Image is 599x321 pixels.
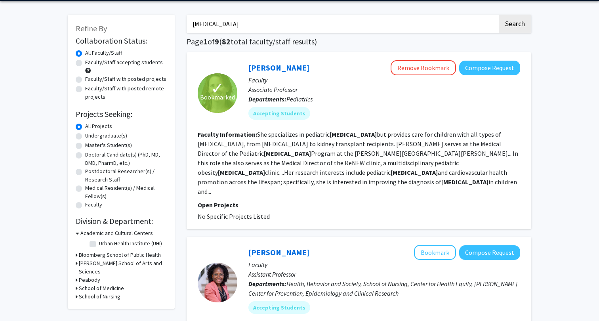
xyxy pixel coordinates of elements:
p: Faculty [248,75,520,85]
fg-read-more: She specializes in pediatric but provides care for children with all types of [MEDICAL_DATA], fro... [198,130,518,195]
label: All Faculty/Staff [85,49,122,57]
span: Health, Behavior and Society, School of Nursing, Center for Health Equity, [PERSON_NAME] Center f... [248,280,517,297]
h2: Collaboration Status: [76,36,167,46]
h3: Bloomberg School of Public Health [79,251,161,259]
span: 1 [203,36,208,46]
p: Associate Professor [248,85,520,94]
b: Faculty Information: [198,130,257,138]
label: Faculty/Staff accepting students [85,58,163,67]
button: Compose Request to Tammy Brady [459,61,520,75]
label: Urban Health Institute (UHI) [99,239,162,248]
span: Pediatrics [286,95,313,103]
iframe: Chat [6,285,34,315]
span: 82 [222,36,231,46]
b: [MEDICAL_DATA] [264,149,311,157]
p: Faculty [248,260,520,269]
b: Departments: [248,95,286,103]
span: Bookmarked [200,92,235,102]
h3: Peabody [79,276,100,284]
h3: [PERSON_NAME] School of Arts and Sciences [79,259,167,276]
span: 9 [215,36,219,46]
h2: Projects Seeking: [76,109,167,119]
mat-chip: Accepting Students [248,107,310,120]
label: Faculty [85,201,102,209]
h3: Academic and Cultural Centers [80,229,153,237]
label: Faculty/Staff with posted projects [85,75,166,83]
span: Refine By [76,23,107,33]
h1: Page of ( total faculty/staff results) [187,37,531,46]
b: [MEDICAL_DATA] [330,130,377,138]
h3: School of Nursing [79,292,120,301]
h2: Division & Department: [76,216,167,226]
b: Departments: [248,280,286,288]
h3: School of Medicine [79,284,124,292]
button: Search [499,15,531,33]
p: Open Projects [198,200,520,210]
mat-chip: Accepting Students [248,301,310,314]
label: Medical Resident(s) / Medical Fellow(s) [85,184,167,201]
label: Postdoctoral Researcher(s) / Research Staff [85,167,167,184]
p: Assistant Professor [248,269,520,279]
span: ✓ [211,84,224,92]
button: Add Bunmi Ogungbe to Bookmarks [414,245,456,260]
label: Undergraduate(s) [85,132,127,140]
label: Faculty/Staff with posted remote projects [85,84,167,101]
input: Search Keywords [187,15,498,33]
label: Master's Student(s) [85,141,132,149]
a: [PERSON_NAME] [248,63,309,73]
a: [PERSON_NAME] [248,247,309,257]
label: All Projects [85,122,112,130]
b: [MEDICAL_DATA] [441,178,488,186]
b: [MEDICAL_DATA] [391,168,438,176]
button: Compose Request to Bunmi Ogungbe [459,245,520,260]
span: No Specific Projects Listed [198,212,270,220]
button: Remove Bookmark [391,60,456,75]
b: [MEDICAL_DATA] [218,168,265,176]
label: Doctoral Candidate(s) (PhD, MD, DMD, PharmD, etc.) [85,151,167,167]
